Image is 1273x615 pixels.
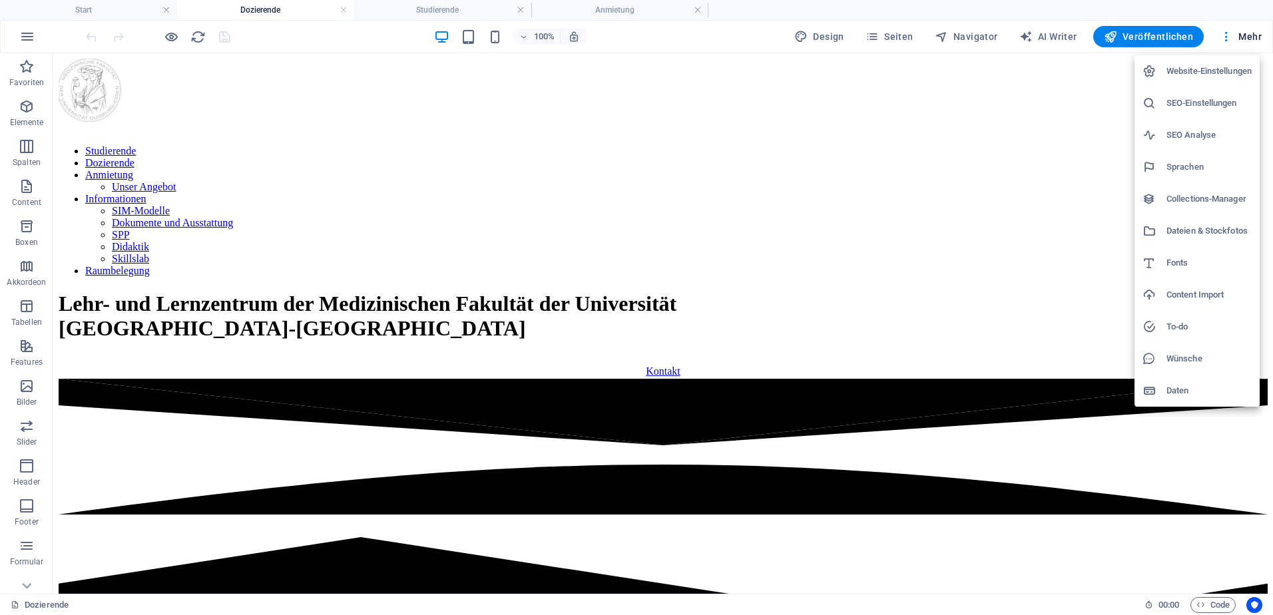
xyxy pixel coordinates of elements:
h6: SEO Analyse [1166,127,1252,143]
h6: Website-Einstellungen [1166,63,1252,79]
h6: Sprachen [1166,159,1252,175]
h6: Daten [1166,383,1252,399]
h6: Content Import [1166,287,1252,303]
h6: Collections-Manager [1166,191,1252,207]
h6: Dateien & Stockfotos [1166,223,1252,239]
h6: To-do [1166,319,1252,335]
h6: Wünsche [1166,351,1252,367]
h6: SEO-Einstellungen [1166,95,1252,111]
h6: Fonts [1166,255,1252,271]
